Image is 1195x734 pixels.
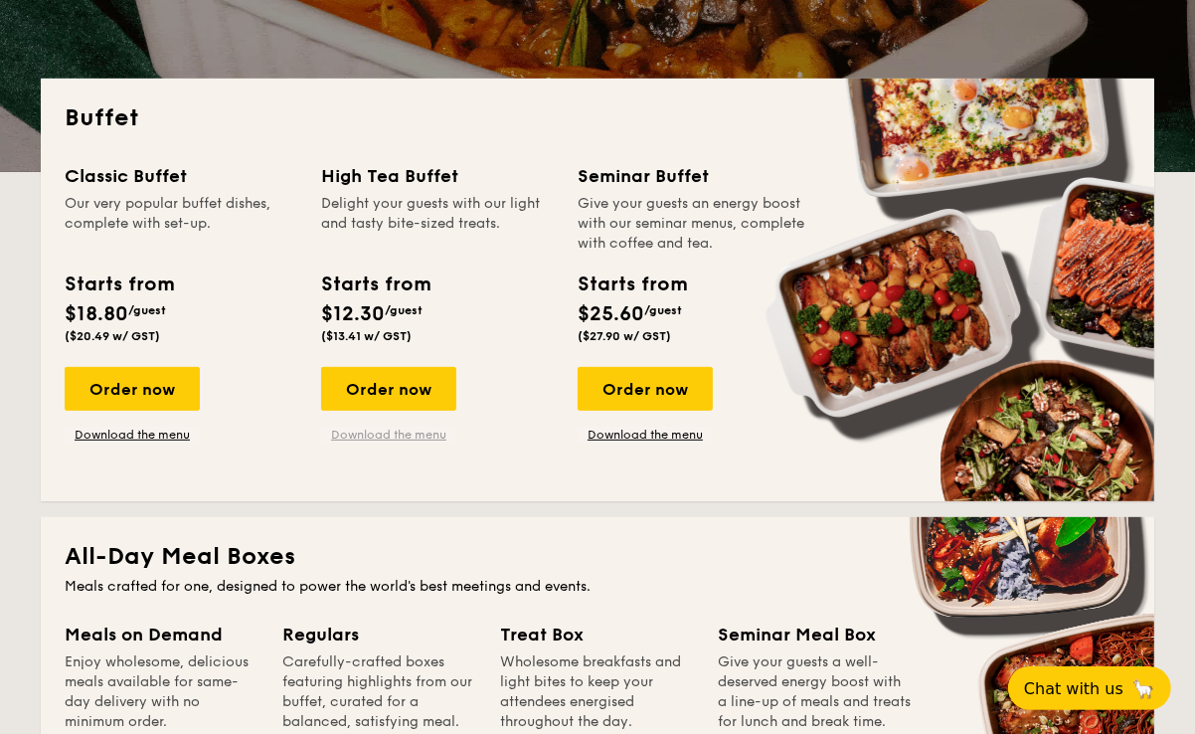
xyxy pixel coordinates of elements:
[1131,677,1155,700] span: 🦙
[65,162,297,190] div: Classic Buffet
[578,329,671,343] span: ($27.90 w/ GST)
[321,194,554,254] div: Delight your guests with our light and tasty bite-sized treats.
[578,302,644,326] span: $25.60
[500,621,694,648] div: Treat Box
[65,194,297,254] div: Our very popular buffet dishes, complete with set-up.
[644,303,682,317] span: /guest
[282,621,476,648] div: Regulars
[578,270,686,299] div: Starts from
[500,652,694,732] div: Wholesome breakfasts and light bites to keep your attendees energised throughout the day.
[128,303,166,317] span: /guest
[65,367,200,411] div: Order now
[1024,679,1123,698] span: Chat with us
[65,541,1130,573] h2: All-Day Meal Boxes
[578,427,713,443] a: Download the menu
[282,652,476,732] div: Carefully-crafted boxes featuring highlights from our buffet, curated for a balanced, satisfying ...
[65,621,258,648] div: Meals on Demand
[385,303,423,317] span: /guest
[578,367,713,411] div: Order now
[321,162,554,190] div: High Tea Buffet
[578,194,810,254] div: Give your guests an energy boost with our seminar menus, complete with coffee and tea.
[65,427,200,443] a: Download the menu
[321,367,456,411] div: Order now
[321,427,456,443] a: Download the menu
[65,302,128,326] span: $18.80
[321,302,385,326] span: $12.30
[718,621,912,648] div: Seminar Meal Box
[65,577,1130,597] div: Meals crafted for one, designed to power the world's best meetings and events.
[1008,666,1171,710] button: Chat with us🦙
[65,652,258,732] div: Enjoy wholesome, delicious meals available for same-day delivery with no minimum order.
[65,329,160,343] span: ($20.49 w/ GST)
[578,162,810,190] div: Seminar Buffet
[321,329,412,343] span: ($13.41 w/ GST)
[65,270,173,299] div: Starts from
[321,270,429,299] div: Starts from
[65,102,1130,134] h2: Buffet
[718,652,912,732] div: Give your guests a well-deserved energy boost with a line-up of meals and treats for lunch and br...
